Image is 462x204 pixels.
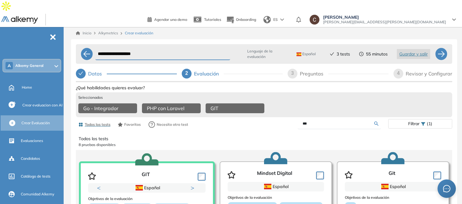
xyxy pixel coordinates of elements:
span: Necesito otro test [157,122,188,127]
img: ESP [136,185,143,191]
span: [PERSON_NAME] [323,15,446,20]
button: Necesito otro test [146,118,191,131]
span: Comunidad Alkemy [21,191,54,197]
span: check [78,71,83,76]
img: ESP [296,52,301,56]
span: Agendar una demo [154,17,187,22]
button: Next [191,185,197,191]
span: 4 [397,71,400,76]
span: Guardar y salir [399,51,428,57]
span: A [8,63,11,68]
span: 3 tests [337,51,350,57]
span: [PERSON_NAME][EMAIL_ADDRESS][PERSON_NAME][DOMAIN_NAME] [323,20,446,25]
span: Crear Evaluación [21,120,50,126]
span: Alkymetrics [98,31,118,35]
span: Evaluaciones [21,138,43,144]
span: Crear evaluación [125,30,153,36]
div: Datos [88,69,107,79]
img: Logo [1,16,38,24]
img: ESP [264,184,271,189]
span: Candidatos [21,156,40,161]
span: Todos los tests [85,122,110,127]
span: Crear evaluacion con AI [22,102,62,108]
span: Go - Integrador [83,105,118,112]
div: Evaluación [194,69,224,79]
button: 1 [136,193,143,194]
span: Seleccionados [78,95,103,100]
button: Todos los tests [76,119,113,130]
img: ESP [381,184,389,189]
span: Favoritos [124,122,141,127]
p: Todos los tests [79,136,449,142]
a: Inicio [76,30,91,36]
span: (1) [427,119,432,128]
img: world [263,16,271,23]
img: arrow [280,18,284,21]
div: Datos [76,69,177,79]
p: Git [389,170,395,179]
button: Previous [97,185,103,191]
button: 2 [146,193,151,194]
div: Español [110,184,184,191]
span: check [330,52,334,56]
span: GIT [211,105,218,112]
div: 4Revisar y Configurar [393,69,452,79]
span: 3 [291,71,294,76]
a: Tutoriales [192,12,221,28]
h3: Objetivos de la evaluación [88,197,206,201]
span: Lenguaje de la evaluación [247,48,288,60]
h3: Objetivos de la evaluación [228,195,324,200]
span: Tutoriales [204,17,221,22]
button: Guardar y salir [397,49,430,59]
div: Español [246,183,305,190]
h3: Objetivos de la evaluación [345,195,441,200]
p: Mindset Digital [257,170,292,179]
span: 55 minutos [366,51,388,57]
p: GIT [142,171,150,181]
button: Favoritos [115,119,143,130]
button: 3 [153,193,158,194]
span: Home [22,85,32,90]
span: message [443,185,450,192]
div: 2Evaluación [182,69,283,79]
span: clock-circle [359,52,363,56]
span: PHP con Laravel [147,105,184,112]
span: Español [296,52,316,56]
span: ES [273,17,278,22]
span: Alkemy General [15,63,43,68]
div: Preguntas [300,69,328,79]
div: Revisar y Configurar [406,69,452,79]
button: Onboarding [226,13,256,26]
span: Filtrar [408,119,419,128]
span: Catálogo de tests [21,174,50,179]
span: Onboarding [236,17,256,22]
span: 2 [185,71,188,76]
div: Español [363,183,422,190]
p: 8 pruebas disponibles [79,142,449,148]
span: ¿Qué habilidades quieres evaluar? [76,85,145,91]
a: Agendar una demo [147,15,187,23]
div: 3Preguntas [288,69,389,79]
